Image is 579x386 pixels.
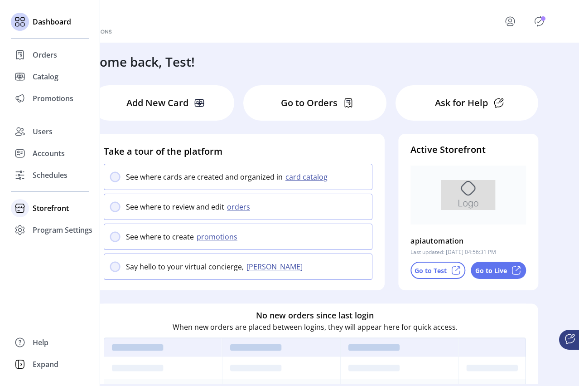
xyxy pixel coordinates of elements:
[71,52,195,71] h3: Welcome back, Test!
[33,203,69,214] span: Storefront
[281,96,338,110] p: Go to Orders
[256,309,374,322] h6: No new orders since last login
[33,170,68,181] span: Schedules
[33,359,58,370] span: Expand
[410,234,463,248] p: apiautomation
[33,126,53,137] span: Users
[33,49,57,60] span: Orders
[126,171,283,182] p: See where cards are created and organized in
[126,201,224,212] p: See where to review and edit
[194,231,243,242] button: promotions
[104,145,372,158] h4: Take a tour of the platform
[126,231,194,242] p: See where to create
[283,171,333,182] button: card catalog
[415,266,447,275] p: Go to Test
[435,96,488,110] p: Ask for Help
[244,261,308,272] button: [PERSON_NAME]
[410,248,496,256] p: Last updated: [DATE] 04:56:31 PM
[410,143,526,156] h4: Active Storefront
[33,337,48,348] span: Help
[33,16,71,27] span: Dashboard
[33,225,92,235] span: Program Settings
[492,10,532,32] button: menu
[33,71,58,82] span: Catalog
[33,148,65,159] span: Accounts
[173,322,458,332] p: When new orders are placed between logins, they will appear here for quick access.
[33,93,73,104] span: Promotions
[224,201,256,212] button: orders
[475,266,507,275] p: Go to Live
[126,96,188,110] p: Add New Card
[126,261,244,272] p: Say hello to your virtual concierge,
[532,14,546,29] button: Publisher Panel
